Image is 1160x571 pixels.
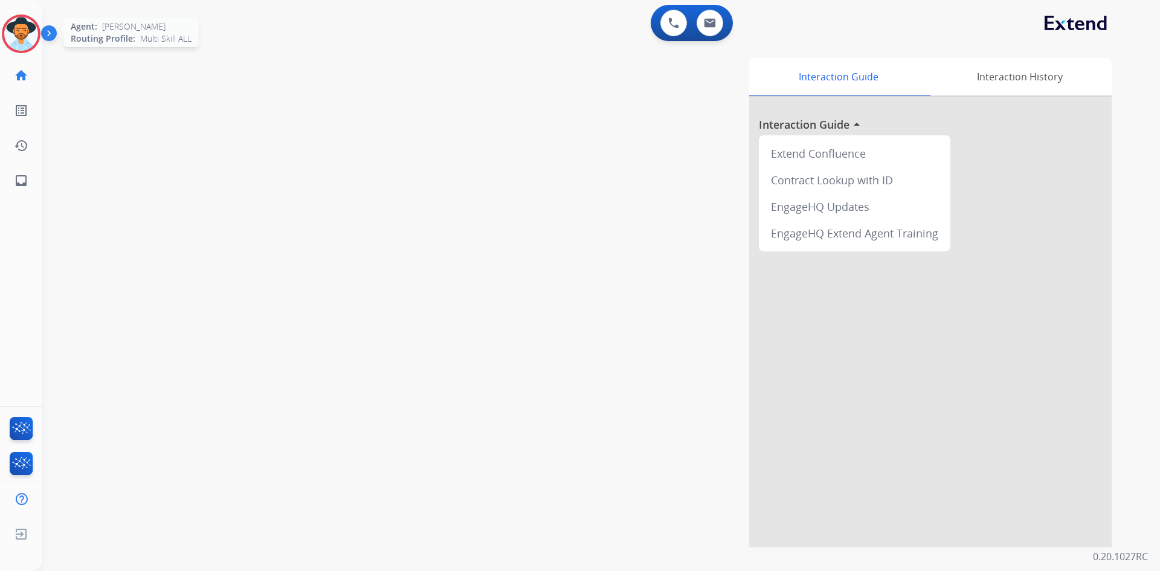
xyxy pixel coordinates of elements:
[140,33,192,45] span: Multi Skill ALL
[14,173,28,188] mat-icon: inbox
[749,58,927,95] div: Interaction Guide
[71,33,135,45] span: Routing Profile:
[1093,549,1148,564] p: 0.20.1027RC
[764,220,946,247] div: EngageHQ Extend Agent Training
[14,138,28,153] mat-icon: history
[14,103,28,118] mat-icon: list_alt
[71,21,97,33] span: Agent:
[14,68,28,83] mat-icon: home
[4,17,38,51] img: avatar
[927,58,1112,95] div: Interaction History
[764,140,946,167] div: Extend Confluence
[764,193,946,220] div: EngageHQ Updates
[102,21,166,33] span: [PERSON_NAME]
[764,167,946,193] div: Contract Lookup with ID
